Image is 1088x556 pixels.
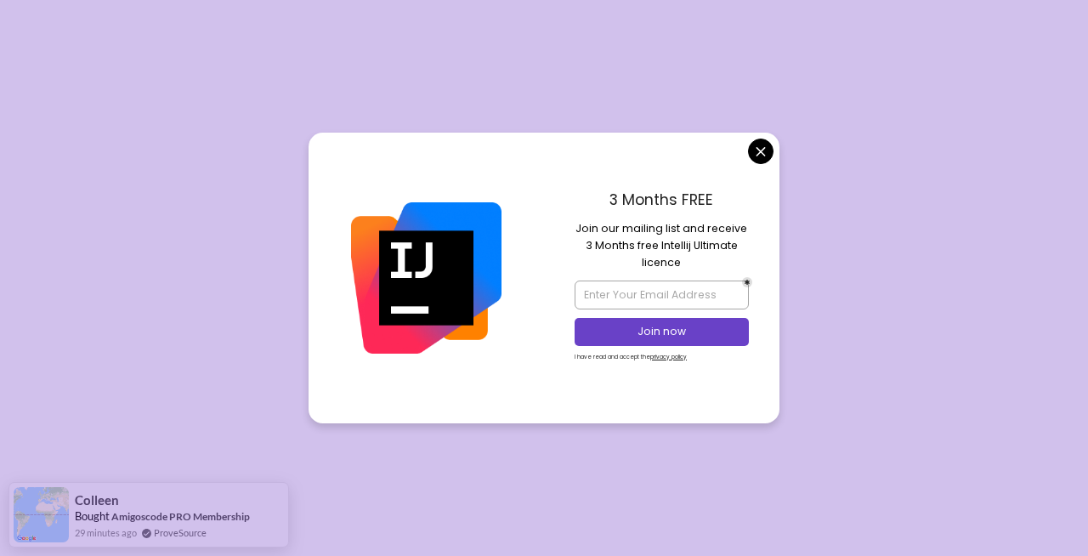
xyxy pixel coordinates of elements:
span: Bought [75,509,110,523]
a: Amigoscode PRO Membership [111,510,250,523]
a: ProveSource [154,525,207,540]
img: provesource social proof notification image [14,487,69,542]
span: 29 minutes ago [75,525,137,540]
span: Colleen [75,493,119,508]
